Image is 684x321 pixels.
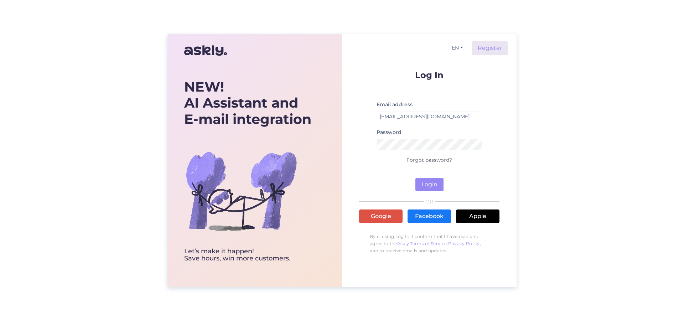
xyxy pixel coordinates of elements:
p: Log In [359,71,499,79]
div: Let’s make it happen! Save hours, win more customers. [184,248,311,262]
div: AI Assistant and E-mail integration [184,79,311,128]
label: Password [377,129,401,136]
label: Email address [377,101,413,108]
img: bg-askly [184,134,298,248]
button: EN [449,43,466,53]
a: Google [359,209,403,223]
button: Login [415,178,444,191]
span: OR [424,199,435,204]
a: Apple [456,209,499,223]
a: Forgot password? [406,157,452,163]
img: Askly [184,42,227,59]
a: Register [472,41,508,55]
a: Privacy Policy [448,241,480,246]
p: By clicking Log In, I confirm that I have read and agree to the , , and to receive emails and upd... [359,229,499,258]
a: Facebook [408,209,451,223]
a: Askly Terms of Service [397,241,447,246]
b: NEW! [184,78,224,95]
input: Enter email [377,111,482,122]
